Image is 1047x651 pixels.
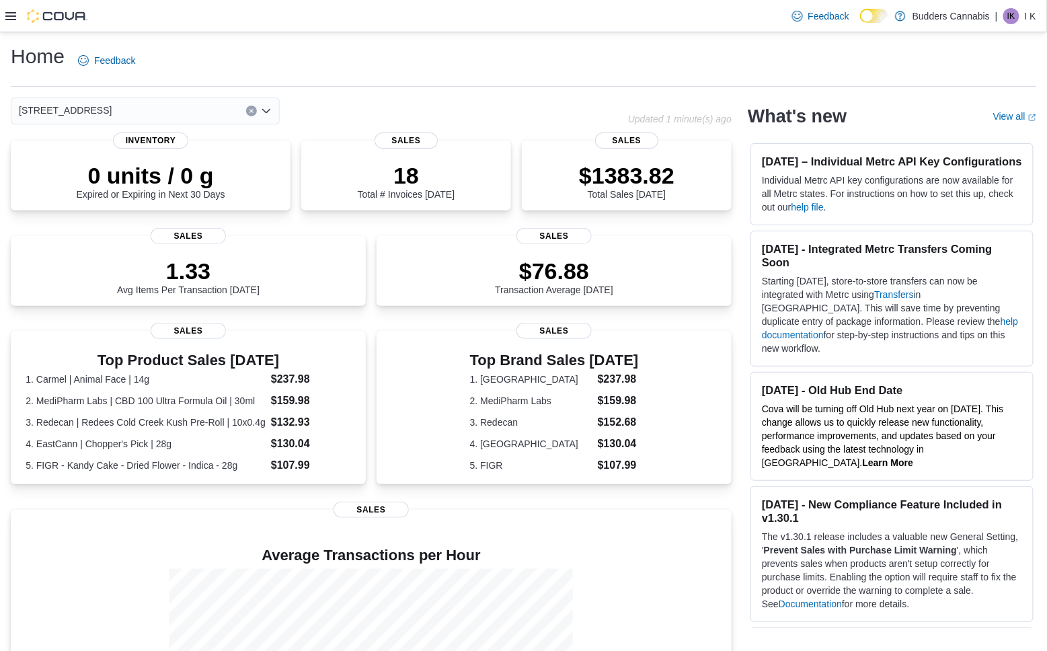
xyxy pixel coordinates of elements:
a: View allExternal link [993,111,1036,122]
dd: $107.99 [598,457,639,473]
strong: Prevent Sales with Purchase Limit Warning [764,545,957,556]
p: 18 [358,162,455,189]
dt: 2. MediPharm Labs | CBD 100 Ultra Formula Oil | 30ml [26,394,266,408]
h3: [DATE] – Individual Metrc API Key Configurations [762,155,1022,168]
div: Avg Items Per Transaction [DATE] [117,258,260,295]
dt: 1. Carmel | Animal Face | 14g [26,373,266,386]
dd: $159.98 [598,393,639,409]
p: $76.88 [495,258,613,284]
span: Feedback [808,9,849,23]
dd: $130.04 [271,436,351,452]
dd: $237.98 [271,371,351,387]
dd: $159.98 [271,393,351,409]
dd: $132.93 [271,414,351,430]
h3: Top Product Sales [DATE] [26,352,351,369]
span: Inventory [113,132,188,149]
div: Expired or Expiring in Next 30 Days [77,162,225,200]
p: Individual Metrc API key configurations are now available for all Metrc states. For instructions ... [762,174,1022,214]
dt: 1. [GEOGRAPHIC_DATA] [470,373,592,386]
a: Feedback [73,47,141,74]
img: Cova [27,9,87,23]
dt: 3. Redecan | Redees Cold Creek Kush Pre-Roll | 10x0.4g [26,416,266,429]
input: Dark Mode [860,9,888,23]
p: Starting [DATE], store-to-store transfers can now be integrated with Metrc using in [GEOGRAPHIC_D... [762,274,1022,355]
h3: [DATE] - Integrated Metrc Transfers Coming Soon [762,242,1022,269]
p: Updated 1 minute(s) ago [628,114,732,124]
span: Sales [516,228,592,244]
h4: Average Transactions per Hour [22,547,721,564]
dd: $152.68 [598,414,639,430]
p: The v1.30.1 release includes a valuable new General Setting, ' ', which prevents sales when produ... [762,530,1022,611]
p: | [995,8,998,24]
div: Transaction Average [DATE] [495,258,613,295]
dt: 5. FIGR - Kandy Cake - Dried Flower - Indica - 28g [26,459,266,472]
a: Transfers [874,289,914,300]
button: Open list of options [261,106,272,116]
h1: Home [11,43,65,70]
div: Total # Invoices [DATE] [358,162,455,200]
p: 1.33 [117,258,260,284]
span: Sales [595,132,658,149]
span: Feedback [94,54,135,67]
dd: $130.04 [598,436,639,452]
span: Sales [334,502,409,518]
dt: 5. FIGR [470,459,592,472]
dd: $237.98 [598,371,639,387]
span: Dark Mode [860,23,861,24]
h2: What's new [748,106,847,127]
div: Total Sales [DATE] [579,162,674,200]
dt: 4. [GEOGRAPHIC_DATA] [470,437,592,451]
a: Feedback [787,3,855,30]
div: I K [1003,8,1019,24]
h3: [DATE] - New Compliance Feature Included in v1.30.1 [762,498,1022,525]
span: Sales [151,323,226,339]
h3: Top Brand Sales [DATE] [470,352,639,369]
p: 0 units / 0 g [77,162,225,189]
span: Sales [375,132,438,149]
span: [STREET_ADDRESS] [19,102,112,118]
span: Sales [151,228,226,244]
p: I K [1025,8,1036,24]
span: Sales [516,323,592,339]
dt: 2. MediPharm Labs [470,394,592,408]
dd: $107.99 [271,457,351,473]
a: Learn More [863,457,913,468]
dt: 4. EastCann | Chopper's Pick | 28g [26,437,266,451]
h3: [DATE] - Old Hub End Date [762,383,1022,397]
a: help file [791,202,824,213]
dt: 3. Redecan [470,416,592,429]
p: Budders Cannabis [913,8,990,24]
span: Cova will be turning off Old Hub next year on [DATE]. This change allows us to quickly release ne... [762,404,1004,468]
span: IK [1007,8,1015,24]
svg: External link [1028,114,1036,122]
p: $1383.82 [579,162,674,189]
button: Clear input [246,106,257,116]
a: Documentation [779,599,842,609]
